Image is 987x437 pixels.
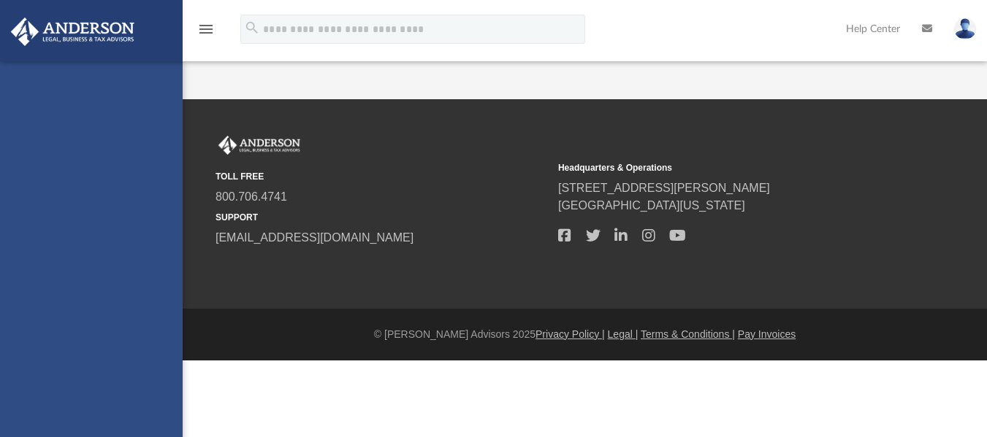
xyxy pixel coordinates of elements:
small: TOLL FREE [216,170,548,183]
div: © [PERSON_NAME] Advisors 2025 [183,327,987,342]
a: Pay Invoices [738,328,796,340]
a: 800.706.4741 [216,190,287,203]
i: search [244,20,260,36]
a: [GEOGRAPHIC_DATA][US_STATE] [558,199,745,212]
i: menu [197,20,215,38]
img: Anderson Advisors Platinum Portal [7,18,139,46]
a: Legal | [608,328,639,340]
a: [EMAIL_ADDRESS][DOMAIN_NAME] [216,231,414,244]
img: User Pic [954,18,976,39]
img: Anderson Advisors Platinum Portal [216,136,303,155]
small: Headquarters & Operations [558,161,891,174]
a: [STREET_ADDRESS][PERSON_NAME] [558,182,770,194]
a: menu [197,28,215,38]
small: SUPPORT [216,211,548,224]
a: Terms & Conditions | [641,328,735,340]
a: Privacy Policy | [536,328,605,340]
